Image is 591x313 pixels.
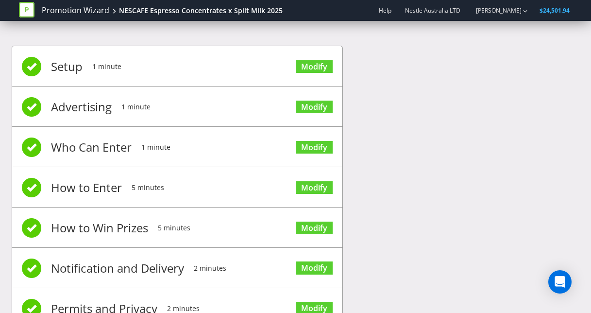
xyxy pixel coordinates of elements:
div: NESCAFE Espresso Concentrates x Spilt Milk 2025 [119,6,283,16]
span: $24,501.94 [540,6,570,15]
span: Advertising [51,87,112,126]
a: Promotion Wizard [42,5,109,16]
span: 5 minutes [158,209,190,247]
a: Modify [296,181,333,194]
a: Modify [296,101,333,114]
a: Modify [296,141,333,154]
span: Nestle Australia LTD [405,6,460,15]
span: 1 minute [92,47,121,86]
a: Modify [296,222,333,235]
a: Modify [296,261,333,275]
span: How to Win Prizes [51,209,148,247]
span: Setup [51,47,83,86]
a: Modify [296,60,333,73]
span: Who Can Enter [51,128,132,167]
span: 2 minutes [194,249,226,288]
span: 1 minute [121,87,151,126]
span: 5 minutes [132,168,164,207]
span: Notification and Delivery [51,249,184,288]
span: How to Enter [51,168,122,207]
div: Open Intercom Messenger [548,270,572,294]
span: 1 minute [141,128,170,167]
a: Help [379,6,391,15]
a: [PERSON_NAME] [466,6,522,15]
